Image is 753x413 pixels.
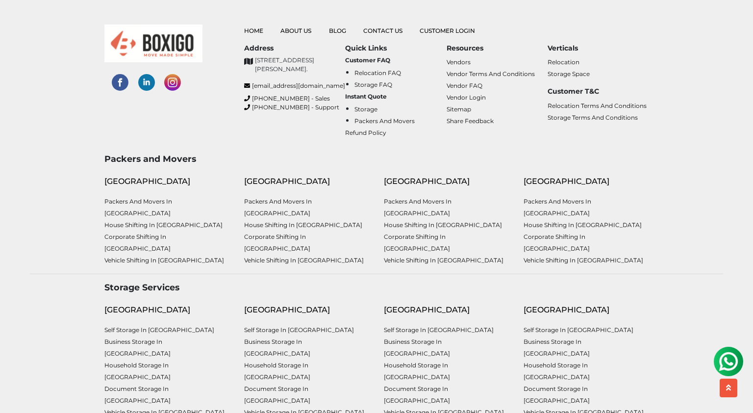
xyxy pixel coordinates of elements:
a: Corporate Shifting in [GEOGRAPHIC_DATA] [244,233,310,252]
b: Instant Quote [345,93,387,100]
h6: Customer T&C [548,87,649,96]
a: Storage Space [548,70,590,77]
a: Household Storage in [GEOGRAPHIC_DATA] [104,361,171,381]
h6: Quick Links [345,44,446,52]
a: Packers and Movers [354,117,415,125]
p: [STREET_ADDRESS][PERSON_NAME]. [255,56,345,74]
a: House shifting in [GEOGRAPHIC_DATA] [524,221,642,229]
a: Self Storage in [GEOGRAPHIC_DATA] [244,326,354,334]
a: Storage [354,105,377,113]
div: v 4.0.25 [27,16,48,24]
a: Packers and Movers in [GEOGRAPHIC_DATA] [244,198,312,217]
div: [GEOGRAPHIC_DATA] [524,304,649,316]
a: Vendors [447,58,471,66]
a: Relocation Terms and Conditions [548,102,647,109]
button: scroll up [720,379,737,397]
a: Document Storage in [GEOGRAPHIC_DATA] [244,385,310,404]
a: Customer Login [420,27,475,34]
img: tab_domain_overview_orange.svg [26,57,34,65]
a: Packers and Movers in [GEOGRAPHIC_DATA] [524,198,591,217]
h6: Resources [447,44,548,52]
a: Vendor Terms and Conditions [447,70,535,77]
div: [GEOGRAPHIC_DATA] [384,176,509,187]
img: whatsapp-icon.svg [10,10,29,29]
img: tab_keywords_by_traffic_grey.svg [98,57,105,65]
a: Household Storage in [GEOGRAPHIC_DATA] [244,361,310,381]
a: Packers and Movers in [GEOGRAPHIC_DATA] [384,198,452,217]
a: Corporate Shifting in [GEOGRAPHIC_DATA] [384,233,450,252]
div: Keywords by Traffic [108,58,165,64]
a: Vehicle shifting in [GEOGRAPHIC_DATA] [384,257,503,264]
a: Household Storage in [GEOGRAPHIC_DATA] [384,361,450,381]
h3: Packers and Movers [104,154,649,164]
h6: Address [244,44,345,52]
a: House shifting in [GEOGRAPHIC_DATA] [384,221,502,229]
a: Corporate Shifting in [GEOGRAPHIC_DATA] [104,233,171,252]
a: Storage Terms and Conditions [548,114,638,121]
a: Blog [329,27,346,34]
b: Customer FAQ [345,56,390,64]
img: linked-in-social-links [138,74,155,91]
a: Business Storage in [GEOGRAPHIC_DATA] [104,338,171,357]
a: About Us [280,27,311,34]
a: Business Storage in [GEOGRAPHIC_DATA] [244,338,310,357]
a: [PHONE_NUMBER] - Support [244,103,345,112]
a: [PHONE_NUMBER] - Sales [244,94,345,103]
a: Document Storage in [GEOGRAPHIC_DATA] [104,385,171,404]
a: Contact Us [363,27,402,34]
a: Corporate Shifting in [GEOGRAPHIC_DATA] [524,233,590,252]
img: boxigo_logo_small [104,25,202,62]
a: Packers and Movers in [GEOGRAPHIC_DATA] [104,198,172,217]
a: Self Storage in [GEOGRAPHIC_DATA] [104,326,214,334]
img: instagram-social-links [164,74,181,91]
a: Vendor Login [447,94,486,101]
a: Business Storage in [GEOGRAPHIC_DATA] [384,338,450,357]
a: Relocation FAQ [354,69,401,77]
a: Refund Policy [345,129,386,136]
h3: Storage Services [104,282,649,292]
a: [EMAIL_ADDRESS][DOMAIN_NAME] [244,81,345,90]
a: House shifting in [GEOGRAPHIC_DATA] [104,221,223,229]
a: Sitemap [447,105,471,113]
a: Home [244,27,263,34]
a: Vendor FAQ [447,82,482,89]
a: Document Storage in [GEOGRAPHIC_DATA] [524,385,590,404]
div: Domain Overview [37,58,88,64]
div: [GEOGRAPHIC_DATA] [104,176,229,187]
div: [GEOGRAPHIC_DATA] [524,176,649,187]
img: facebook-social-links [112,74,128,91]
a: Household Storage in [GEOGRAPHIC_DATA] [524,361,590,381]
div: [GEOGRAPHIC_DATA] [384,304,509,316]
img: website_grey.svg [16,26,24,33]
a: Share Feedback [447,117,494,125]
a: Relocation [548,58,579,66]
a: Self Storage in [GEOGRAPHIC_DATA] [524,326,633,334]
img: logo_orange.svg [16,16,24,24]
a: Business Storage in [GEOGRAPHIC_DATA] [524,338,590,357]
a: Vehicle shifting in [GEOGRAPHIC_DATA] [524,257,643,264]
a: Vehicle shifting in [GEOGRAPHIC_DATA] [244,257,364,264]
div: [GEOGRAPHIC_DATA] [244,176,369,187]
a: House shifting in [GEOGRAPHIC_DATA] [244,221,362,229]
div: [GEOGRAPHIC_DATA] [244,304,369,316]
a: Document Storage in [GEOGRAPHIC_DATA] [384,385,450,404]
a: Self Storage in [GEOGRAPHIC_DATA] [384,326,494,334]
div: Domain: [DOMAIN_NAME] [25,26,108,33]
div: [GEOGRAPHIC_DATA] [104,304,229,316]
a: Storage FAQ [354,81,392,88]
a: Vehicle shifting in [GEOGRAPHIC_DATA] [104,257,224,264]
h6: Verticals [548,44,649,52]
